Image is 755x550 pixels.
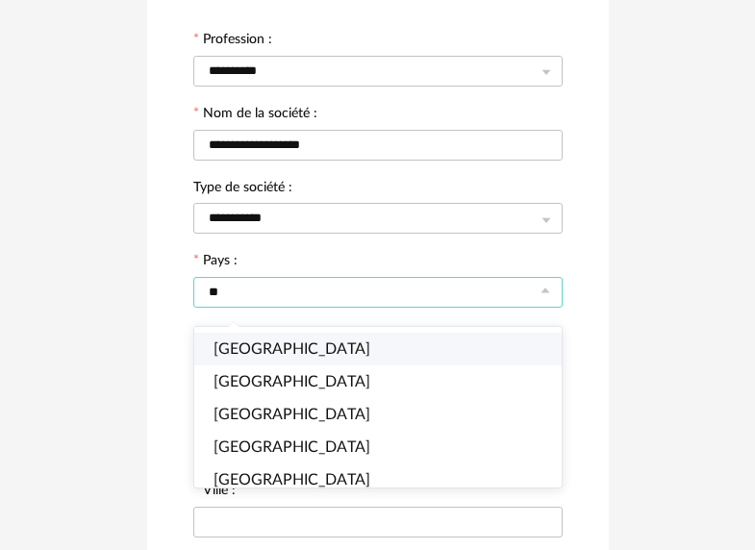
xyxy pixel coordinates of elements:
[193,33,272,50] label: Profession :
[214,407,370,422] span: [GEOGRAPHIC_DATA]
[193,254,238,271] label: Pays :
[193,181,292,198] label: Type de société :
[193,484,236,501] label: Ville :
[193,107,317,124] label: Nom de la société :
[214,374,370,389] span: [GEOGRAPHIC_DATA]
[214,439,370,455] span: [GEOGRAPHIC_DATA]
[214,341,370,357] span: [GEOGRAPHIC_DATA]
[214,472,370,487] span: [GEOGRAPHIC_DATA]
